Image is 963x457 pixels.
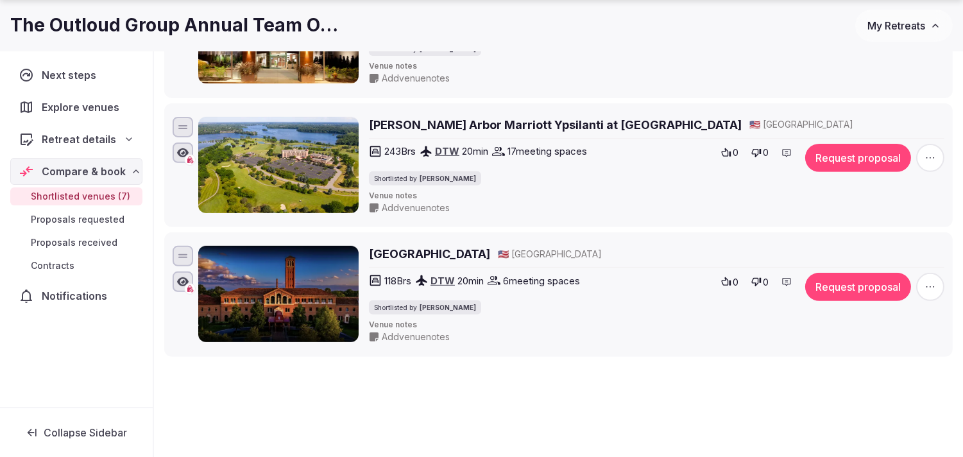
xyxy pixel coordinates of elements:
[10,187,142,205] a: Shortlisted venues (7)
[382,72,450,85] span: Add venue notes
[10,13,339,38] h1: The Outloud Group Annual Team Offsite
[763,118,853,131] span: [GEOGRAPHIC_DATA]
[717,273,742,291] button: 0
[498,248,509,259] span: 🇺🇸
[763,146,769,159] span: 0
[42,164,126,179] span: Compare & book
[42,288,112,304] span: Notifications
[749,118,760,131] button: 🇺🇸
[430,275,455,287] a: DTW
[805,144,911,172] button: Request proposal
[384,274,411,288] span: 118 Brs
[384,144,416,158] span: 243 Brs
[369,61,944,72] span: Venue notes
[511,248,602,261] span: [GEOGRAPHIC_DATA]
[10,257,142,275] a: Contracts
[498,248,509,261] button: 🇺🇸
[31,190,130,203] span: Shortlisted venues (7)
[733,276,738,289] span: 0
[749,119,760,130] span: 🇺🇸
[855,10,953,42] button: My Retreats
[42,67,101,83] span: Next steps
[10,62,142,89] a: Next steps
[10,211,142,229] a: Proposals requested
[420,174,476,183] span: [PERSON_NAME]
[42,132,116,147] span: Retreat details
[867,19,925,32] span: My Retreats
[10,418,142,447] button: Collapse Sidebar
[369,191,944,202] span: Venue notes
[717,144,742,162] button: 0
[10,94,142,121] a: Explore venues
[382,202,450,214] span: Add venue notes
[747,144,772,162] button: 0
[369,171,481,185] div: Shortlisted by
[10,282,142,309] a: Notifications
[507,144,587,158] span: 17 meeting spaces
[31,236,117,249] span: Proposals received
[462,144,488,158] span: 20 min
[382,331,450,343] span: Add venue notes
[369,320,944,331] span: Venue notes
[763,276,769,289] span: 0
[42,99,124,115] span: Explore venues
[198,117,359,213] img: Ann Arbor Marriott Ypsilanti at Eagle Crest
[10,234,142,252] a: Proposals received
[457,274,484,288] span: 20 min
[420,303,476,312] span: [PERSON_NAME]
[198,246,359,342] img: Saint John's Resort
[503,274,580,288] span: 6 meeting spaces
[805,273,911,301] button: Request proposal
[747,273,772,291] button: 0
[44,426,127,439] span: Collapse Sidebar
[369,246,490,262] a: [GEOGRAPHIC_DATA]
[369,300,481,315] div: Shortlisted by
[369,117,742,133] a: [PERSON_NAME] Arbor Marriott Ypsilanti at [GEOGRAPHIC_DATA]
[31,259,74,272] span: Contracts
[31,213,124,226] span: Proposals requested
[435,145,459,157] a: DTW
[733,146,738,159] span: 0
